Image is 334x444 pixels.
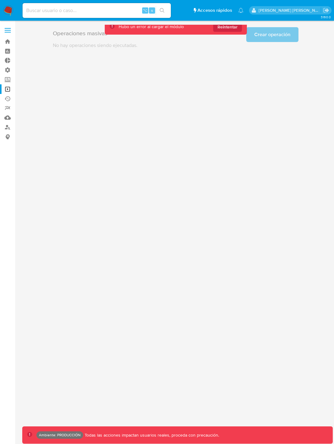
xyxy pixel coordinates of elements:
[323,7,329,14] a: Salir
[23,6,171,15] input: Buscar usuario o caso...
[197,7,232,14] span: Accesos rápidos
[238,8,243,13] a: Notificaciones
[151,7,153,13] span: s
[259,7,321,13] p: leidy.martinez@mercadolibre.com.co
[143,7,147,13] span: ⌥
[39,434,81,436] p: Ambiente: PRODUCCIÓN
[156,6,168,15] button: search-icon
[83,432,219,438] p: Todas las acciones impactan usuarios reales, proceda con precaución.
